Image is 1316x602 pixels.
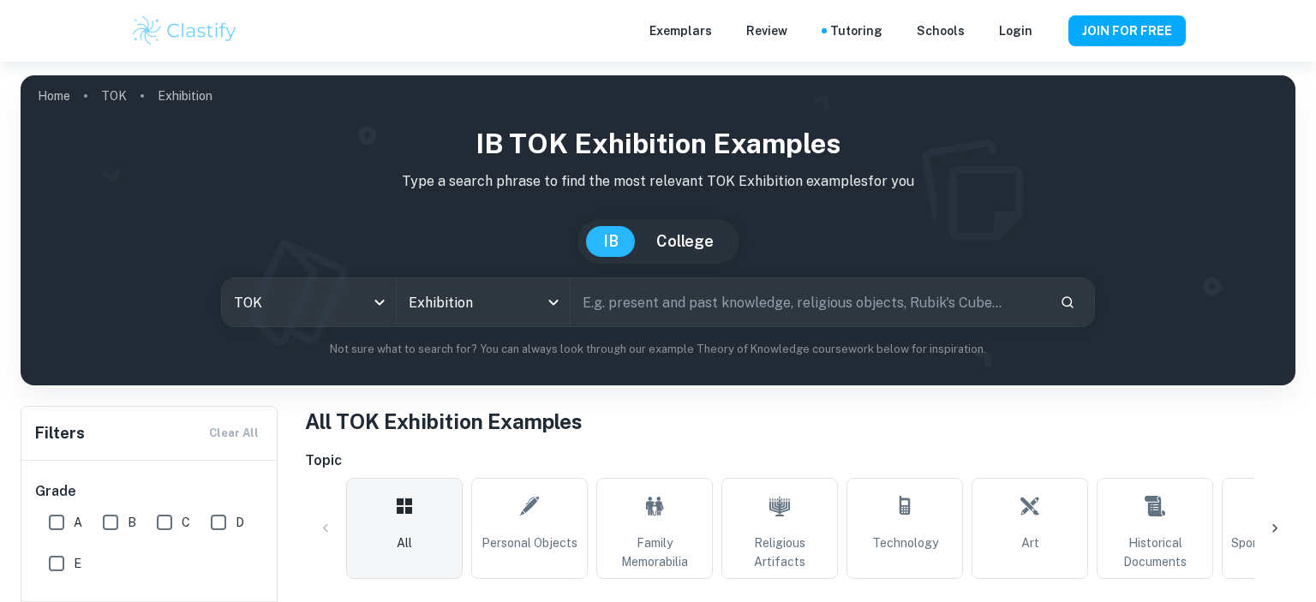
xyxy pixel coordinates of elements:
[746,21,787,40] p: Review
[101,84,127,108] a: TOK
[872,533,938,552] span: Technology
[130,14,239,48] img: Clastify logo
[35,421,85,445] h6: Filters
[182,513,190,532] span: C
[397,278,570,326] div: Exhibition
[1046,27,1055,35] button: Help and Feedback
[1068,15,1186,46] button: JOIN FOR FREE
[586,226,636,257] button: IB
[729,533,830,571] span: Religious Artifacts
[1104,533,1205,571] span: Historical Documents
[639,226,731,257] button: College
[917,21,965,40] a: Schools
[236,513,244,532] span: D
[34,341,1282,358] p: Not sure what to search for? You can always look through our example Theory of Knowledge coursewo...
[482,533,577,552] span: Personal Objects
[397,533,412,552] span: All
[158,86,212,105] p: Exhibition
[649,21,712,40] p: Exemplars
[305,406,1295,437] h1: All TOK Exhibition Examples
[1053,288,1082,317] button: Search
[128,513,136,532] span: B
[74,513,82,532] span: A
[1021,533,1039,552] span: Art
[830,21,882,40] a: Tutoring
[74,554,81,573] span: E
[35,481,265,502] h6: Grade
[571,278,1045,326] input: E.g. present and past knowledge, religious objects, Rubik's Cube...
[305,450,1295,471] h6: Topic
[999,21,1032,40] a: Login
[38,84,70,108] a: Home
[34,171,1282,192] p: Type a search phrase to find the most relevant TOK Exhibition examples for you
[604,533,705,571] span: Family Memorabilia
[21,75,1295,385] img: profile cover
[222,278,395,326] div: TOK
[34,123,1282,164] h1: IB TOK Exhibition examples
